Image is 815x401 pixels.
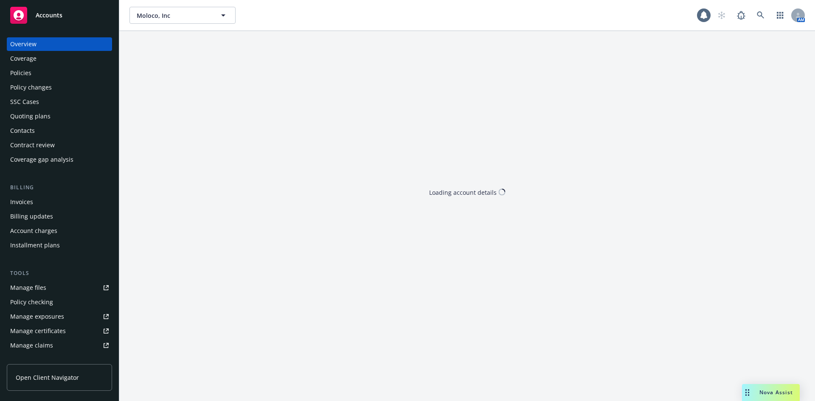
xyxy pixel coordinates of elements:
[10,210,53,223] div: Billing updates
[7,238,112,252] a: Installment plans
[7,295,112,309] a: Policy checking
[10,66,31,80] div: Policies
[7,66,112,80] a: Policies
[7,353,112,367] a: Manage BORs
[10,324,66,338] div: Manage certificates
[10,124,35,137] div: Contacts
[733,7,750,24] a: Report a Bug
[137,11,210,20] span: Moloco, Inc
[7,339,112,352] a: Manage claims
[16,373,79,382] span: Open Client Navigator
[7,3,112,27] a: Accounts
[10,195,33,209] div: Invoices
[7,81,112,94] a: Policy changes
[7,310,112,323] a: Manage exposures
[759,389,793,396] span: Nova Assist
[713,7,730,24] a: Start snowing
[7,210,112,223] a: Billing updates
[129,7,236,24] button: Moloco, Inc
[10,353,50,367] div: Manage BORs
[10,295,53,309] div: Policy checking
[7,224,112,238] a: Account charges
[10,138,55,152] div: Contract review
[10,52,37,65] div: Coverage
[10,81,52,94] div: Policy changes
[429,188,497,196] div: Loading account details
[752,7,769,24] a: Search
[742,384,753,401] div: Drag to move
[7,95,112,109] a: SSC Cases
[7,324,112,338] a: Manage certificates
[7,138,112,152] a: Contract review
[10,310,64,323] div: Manage exposures
[7,37,112,51] a: Overview
[742,384,800,401] button: Nova Assist
[10,153,73,166] div: Coverage gap analysis
[10,95,39,109] div: SSC Cases
[7,153,112,166] a: Coverage gap analysis
[7,281,112,294] a: Manage files
[7,109,112,123] a: Quoting plans
[10,109,51,123] div: Quoting plans
[772,7,789,24] a: Switch app
[10,238,60,252] div: Installment plans
[7,195,112,209] a: Invoices
[7,52,112,65] a: Coverage
[10,224,57,238] div: Account charges
[36,12,62,19] span: Accounts
[7,269,112,278] div: Tools
[7,183,112,192] div: Billing
[10,37,37,51] div: Overview
[10,281,46,294] div: Manage files
[10,339,53,352] div: Manage claims
[7,124,112,137] a: Contacts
